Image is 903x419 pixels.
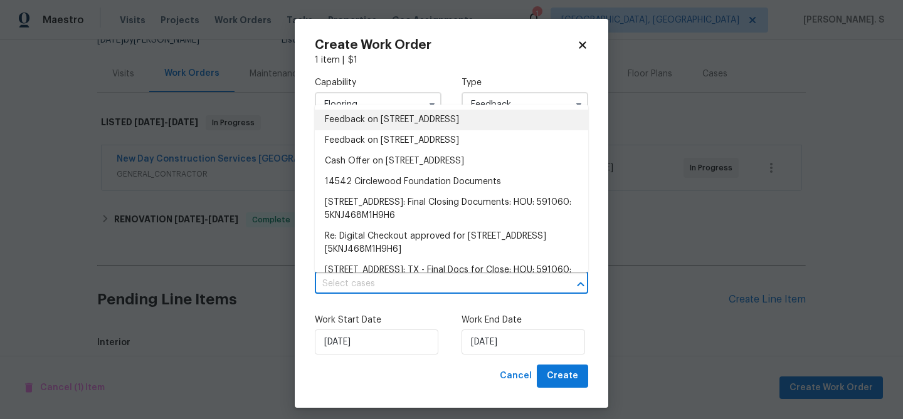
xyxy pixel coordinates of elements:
[500,368,532,384] span: Cancel
[315,192,588,226] li: [STREET_ADDRESS]: Final Closing Documents: HOU: 591060: 5KNJ468M1H9H6
[315,151,588,172] li: Cash Offer on [STREET_ADDRESS]
[315,92,441,117] input: Select...
[425,97,440,112] button: Show options
[348,56,357,65] span: $ 1
[315,110,588,130] li: Feedback on [STREET_ADDRESS]
[495,365,537,388] button: Cancel
[572,276,589,293] button: Close
[315,39,577,51] h2: Create Work Order
[315,260,588,294] li: [STREET_ADDRESS]: TX - Final Docs for Close: HOU: 591060: 5KNJ468M1H9H6
[537,365,588,388] button: Create
[315,130,588,151] li: Feedback on [STREET_ADDRESS]
[462,329,585,354] input: M/D/YYYY
[462,314,588,326] label: Work End Date
[315,172,588,192] li: 14542 Circlewood Foundation Documents
[462,76,588,89] label: Type
[315,329,438,354] input: M/D/YYYY
[547,368,578,384] span: Create
[315,274,553,294] input: Select cases
[315,314,441,326] label: Work Start Date
[315,54,588,66] div: 1 item |
[571,97,586,112] button: Show options
[315,76,441,89] label: Capability
[315,226,588,260] li: Re: Digital Checkout approved for [STREET_ADDRESS] [5KNJ468M1H9H6]
[462,92,588,117] input: Select...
